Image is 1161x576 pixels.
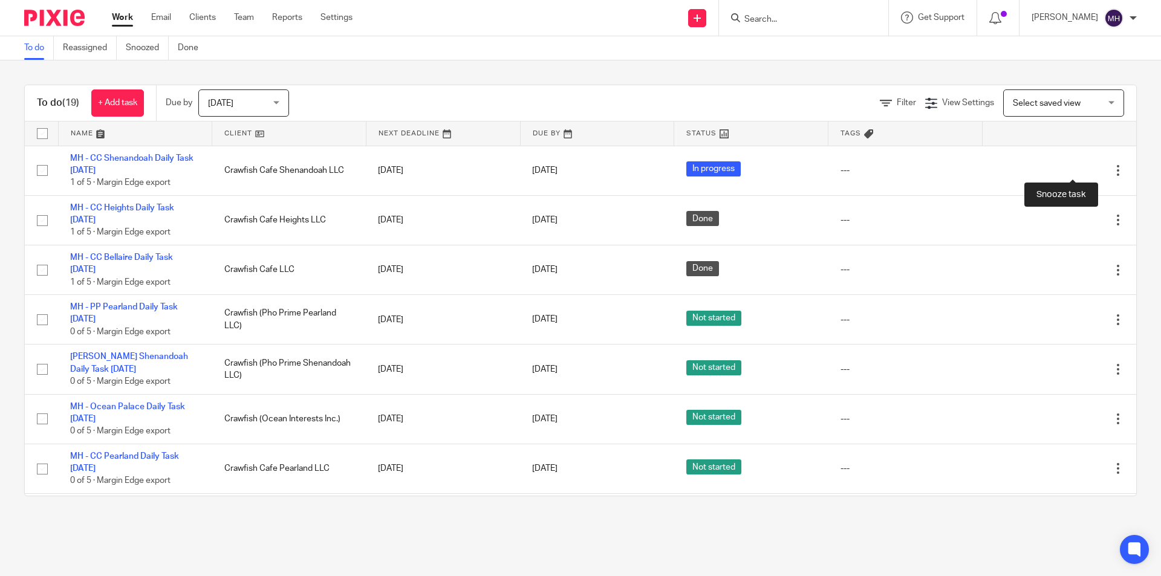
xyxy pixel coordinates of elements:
span: [DATE] [208,99,233,108]
span: [DATE] [532,415,558,423]
td: Crawfish Cafe LLC [212,245,366,294]
td: Crawfish (Ocean Interests Inc.) [212,394,366,444]
span: Not started [686,410,741,425]
span: Not started [686,311,741,326]
div: --- [841,214,971,226]
span: 1 of 5 · Margin Edge export [70,178,171,187]
p: Due by [166,97,192,109]
td: [DATE] [366,394,520,444]
a: Email [151,11,171,24]
span: 0 of 5 · Margin Edge export [70,328,171,336]
div: --- [841,413,971,425]
td: [DATE] [366,444,520,493]
td: [DATE] [366,195,520,245]
span: 0 of 5 · Margin Edge export [70,427,171,435]
td: Crawfish Cafe Holdings LLC [212,493,366,543]
td: [DATE] [366,493,520,543]
div: --- [841,164,971,176]
a: MH - CC Heights Daily Task [DATE] [70,204,174,224]
p: [PERSON_NAME] [1032,11,1098,24]
td: Crawfish (Pho Prime Pearland LLC) [212,295,366,345]
a: Clients [189,11,216,24]
span: Filter [897,99,916,107]
a: Done [178,36,207,60]
span: View Settings [942,99,994,107]
img: svg%3E [1104,8,1124,28]
td: [DATE] [366,245,520,294]
a: Work [112,11,133,24]
a: MH - Ocean Palace Daily Task [DATE] [70,403,185,423]
td: [DATE] [366,146,520,195]
a: Snoozed [126,36,169,60]
span: Done [686,211,719,226]
a: Settings [320,11,353,24]
span: [DATE] [532,464,558,473]
a: MH - CC Shenandoah Daily Task [DATE] [70,154,193,175]
td: Crawfish (Pho Prime Shenandoah LLC) [212,345,366,394]
td: Crawfish Cafe Pearland LLC [212,444,366,493]
a: Reports [272,11,302,24]
h1: To do [37,97,79,109]
a: MH - CC Pearland Daily Task [DATE] [70,452,179,473]
img: Pixie [24,10,85,26]
a: MH - CC Bellaire Daily Task [DATE] [70,253,173,274]
div: --- [841,264,971,276]
span: Done [686,261,719,276]
span: Not started [686,360,741,375]
span: [DATE] [532,365,558,374]
a: Reassigned [63,36,117,60]
span: [DATE] [532,265,558,274]
td: [DATE] [366,345,520,394]
span: (19) [62,98,79,108]
span: Tags [841,130,861,137]
span: [DATE] [532,316,558,324]
span: 0 of 5 · Margin Edge export [70,377,171,386]
span: Select saved view [1013,99,1081,108]
span: Get Support [918,13,964,22]
td: Crawfish Cafe Heights LLC [212,195,366,245]
span: [DATE] [532,166,558,175]
div: --- [841,314,971,326]
input: Search [743,15,852,25]
td: Crawfish Cafe Shenandoah LLC [212,146,366,195]
div: --- [841,462,971,474]
span: 0 of 5 · Margin Edge export [70,477,171,485]
a: [PERSON_NAME] Shenandoah Daily Task [DATE] [70,352,188,373]
span: 1 of 5 · Margin Edge export [70,228,171,237]
span: [DATE] [532,216,558,224]
span: Not started [686,459,741,474]
div: --- [841,363,971,375]
a: To do [24,36,54,60]
span: 1 of 5 · Margin Edge export [70,278,171,286]
a: + Add task [91,89,144,117]
a: Team [234,11,254,24]
a: MH - PP Pearland Daily Task [DATE] [70,303,178,323]
td: [DATE] [366,295,520,345]
span: In progress [686,161,741,176]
